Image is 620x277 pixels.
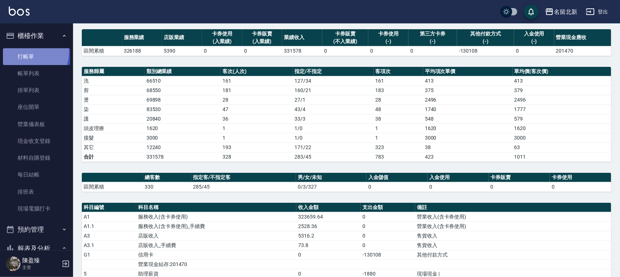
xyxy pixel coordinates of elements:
[191,182,296,191] td: 285/45
[296,250,361,259] td: 0
[296,231,361,240] td: 5316.2
[82,67,145,76] th: 服務歸屬
[282,46,322,56] td: 331578
[374,124,423,133] td: 1
[3,99,70,115] a: 座位開單
[3,133,70,149] a: 現金收支登錄
[513,152,611,162] td: 1011
[513,133,611,143] td: 3000
[3,200,70,217] a: 現場電腦打卡
[410,30,455,38] div: 第三方卡券
[204,38,240,45] div: (入業績)
[374,114,423,124] td: 38
[145,114,221,124] td: 20840
[82,124,145,133] td: 頭皮理療
[221,152,293,162] td: 328
[82,152,145,162] td: 合計
[423,95,513,105] td: 2496
[82,143,145,152] td: 其它
[293,76,374,86] td: 127 / 34
[513,95,611,105] td: 2496
[368,46,408,56] td: 0
[583,5,611,19] button: 登出
[423,114,513,124] td: 548
[423,143,513,152] td: 38
[415,221,611,231] td: 營業收入(含卡券使用)
[82,95,145,105] td: 燙
[524,4,539,19] button: save
[136,221,296,231] td: 服務收入(含卡券使用)_手續費
[427,173,489,182] th: 入金使用
[221,86,293,95] td: 181
[221,133,293,143] td: 1
[550,182,611,191] td: 0
[22,257,60,264] h5: 陳盈臻
[282,29,322,46] th: 業績收入
[82,67,611,162] table: a dense table
[554,7,577,16] div: 名留北新
[296,173,366,182] th: 男/女/未知
[191,173,296,182] th: 指定客/不指定客
[82,250,136,259] td: G1
[82,203,136,212] th: 科目編號
[3,149,70,166] a: 材料自購登錄
[423,86,513,95] td: 375
[366,173,428,182] th: 入金儲值
[296,203,361,212] th: 收入金額
[145,76,221,86] td: 66510
[296,212,361,221] td: 323659.64
[244,30,281,38] div: 卡券販賣
[374,105,423,114] td: 48
[145,86,221,95] td: 68550
[9,7,30,16] img: Logo
[82,182,143,191] td: 區間累積
[554,46,611,56] td: 201470
[374,152,423,162] td: 783
[459,38,512,45] div: (-)
[162,46,202,56] td: 5390
[82,76,145,86] td: 洗
[145,143,221,152] td: 12240
[370,38,407,45] div: (-)
[3,116,70,133] a: 營業儀表板
[513,86,611,95] td: 379
[361,240,415,250] td: 0
[423,133,513,143] td: 3000
[3,239,70,258] button: 報表及分析
[513,105,611,114] td: 1777
[143,182,191,191] td: 330
[410,38,455,45] div: (-)
[3,26,70,45] button: 櫃檯作業
[221,67,293,76] th: 客次(人次)
[3,65,70,82] a: 帳單列表
[221,76,293,86] td: 161
[293,114,374,124] td: 33 / 3
[423,124,513,133] td: 1620
[361,250,415,259] td: -130108
[293,143,374,152] td: 171 / 22
[145,124,221,133] td: 1620
[457,46,514,56] td: -130108
[489,173,550,182] th: 卡券販賣
[322,46,368,56] td: 0
[162,29,202,46] th: 店販業績
[221,124,293,133] td: 1
[415,250,611,259] td: 其他付款方式
[513,67,611,76] th: 單均價(客次價)
[122,29,162,46] th: 服務業績
[374,67,423,76] th: 客項次
[423,76,513,86] td: 413
[296,240,361,250] td: 73.8
[516,38,552,45] div: (-)
[423,67,513,76] th: 平均項次單價
[415,231,611,240] td: 售貨收入
[361,231,415,240] td: 0
[82,46,122,56] td: 區間累積
[204,30,240,38] div: 卡券使用
[366,182,428,191] td: 0
[82,133,145,143] td: 接髮
[136,231,296,240] td: 店販收入
[3,183,70,200] a: 排班表
[244,38,281,45] div: (入業績)
[82,212,136,221] td: A1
